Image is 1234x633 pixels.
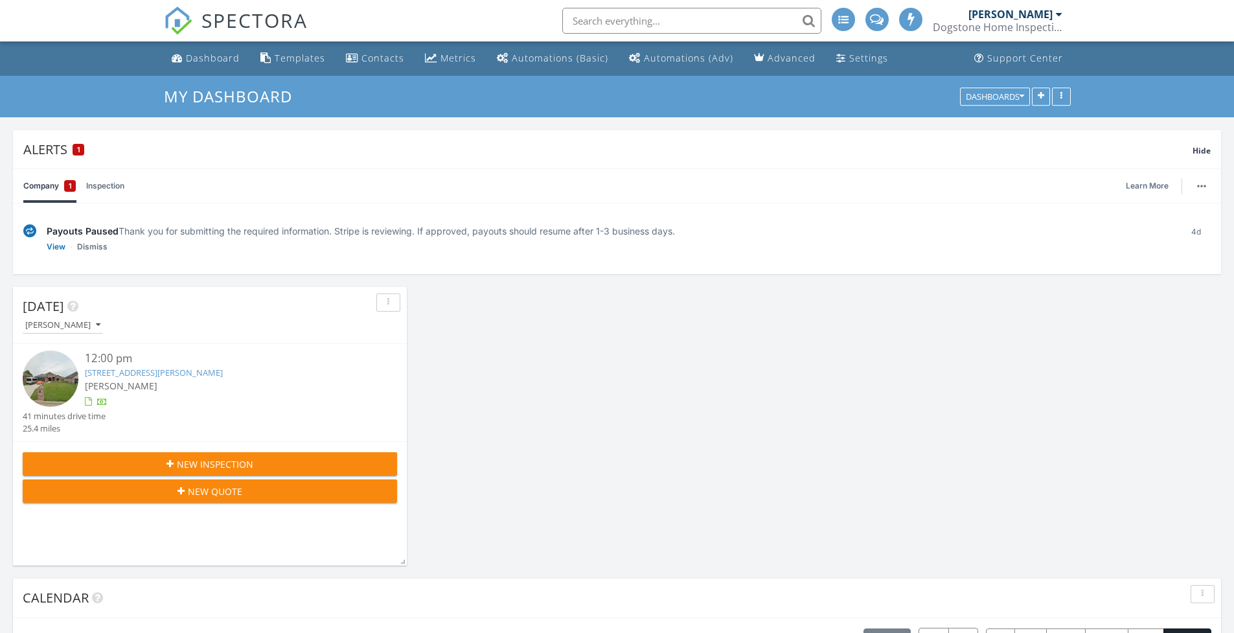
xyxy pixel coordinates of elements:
[23,452,397,476] button: New Inspection
[768,52,816,64] div: Advanced
[47,240,65,253] a: View
[23,351,397,435] a: 12:00 pm [STREET_ADDRESS][PERSON_NAME] [PERSON_NAME] 41 minutes drive time 25.4 miles
[23,351,78,406] img: streetview
[933,21,1062,34] div: Dogstone Home Inspection
[849,52,888,64] div: Settings
[69,179,72,192] span: 1
[1197,185,1206,187] img: ellipsis-632cfdd7c38ec3a7d453.svg
[255,47,330,71] a: Templates
[47,224,1171,238] div: Thank you for submitting the required information. Stripe is reviewing. If approved, payouts shou...
[85,351,366,367] div: 12:00 pm
[512,52,608,64] div: Automations (Basic)
[1126,179,1176,192] a: Learn More
[749,47,821,71] a: Advanced
[23,589,89,606] span: Calendar
[77,240,108,253] a: Dismiss
[164,6,192,35] img: The Best Home Inspection Software - Spectora
[562,8,821,34] input: Search everything...
[275,52,325,64] div: Templates
[23,297,64,315] span: [DATE]
[86,169,124,203] a: Inspection
[164,86,303,107] a: My Dashboard
[1182,224,1211,253] div: 4d
[361,52,404,64] div: Contacts
[644,52,733,64] div: Automations (Adv)
[23,422,106,435] div: 25.4 miles
[23,169,76,203] a: Company
[85,380,157,392] span: [PERSON_NAME]
[23,141,1193,158] div: Alerts
[492,47,613,71] a: Automations (Basic)
[1193,145,1211,156] span: Hide
[23,317,103,334] button: [PERSON_NAME]
[188,485,242,498] span: New Quote
[341,47,409,71] a: Contacts
[186,52,240,64] div: Dashboard
[440,52,476,64] div: Metrics
[969,47,1068,71] a: Support Center
[25,321,100,330] div: [PERSON_NAME]
[831,47,893,71] a: Settings
[23,224,36,238] img: under-review-2fe708636b114a7f4b8d.svg
[23,479,397,503] button: New Quote
[987,52,1063,64] div: Support Center
[77,145,80,154] span: 1
[960,87,1030,106] button: Dashboards
[177,457,253,471] span: New Inspection
[47,225,119,236] span: Payouts Paused
[85,367,223,378] a: [STREET_ADDRESS][PERSON_NAME]
[23,410,106,422] div: 41 minutes drive time
[624,47,738,71] a: Automations (Advanced)
[966,92,1024,101] div: Dashboards
[164,17,308,45] a: SPECTORA
[166,47,245,71] a: Dashboard
[420,47,481,71] a: Metrics
[968,8,1053,21] div: [PERSON_NAME]
[201,6,308,34] span: SPECTORA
